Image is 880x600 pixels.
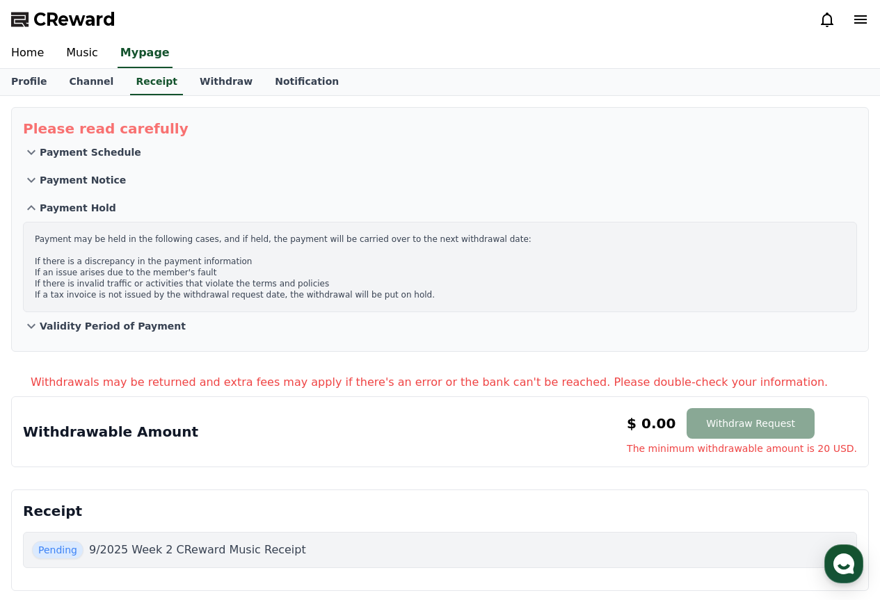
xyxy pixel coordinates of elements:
[23,501,857,521] p: Receipt
[115,462,157,473] span: Messages
[32,541,83,559] span: Pending
[92,441,179,476] a: Messages
[179,441,267,476] a: Settings
[23,312,857,340] button: Validity Period of Payment
[31,374,869,391] p: Withdrawals may be returned and extra fees may apply if there's an error or the bank can't be rea...
[4,441,92,476] a: Home
[40,173,126,187] p: Payment Notice
[627,414,675,433] p: $ 0.00
[11,8,115,31] a: CReward
[40,319,186,333] p: Validity Period of Payment
[89,542,306,558] p: 9/2025 Week 2 CReward Music Receipt
[35,462,60,473] span: Home
[627,441,857,455] span: The minimum withdrawable amount is 20 USD.
[23,194,857,222] button: Payment Hold
[118,39,173,68] a: Mypage
[58,69,125,95] a: Channel
[40,145,141,159] p: Payment Schedule
[130,69,183,95] a: Receipt
[55,39,109,68] a: Music
[264,69,350,95] a: Notification
[23,532,857,568] button: Pending 9/2025 Week 2 CReward Music Receipt
[687,408,815,439] button: Withdraw Request
[23,422,198,441] p: Withdrawable Amount
[40,201,116,215] p: Payment Hold
[33,8,115,31] span: CReward
[35,234,845,300] p: Payment may be held in the following cases, and if held, the payment will be carried over to the ...
[23,166,857,194] button: Payment Notice
[189,69,264,95] a: Withdraw
[206,462,240,473] span: Settings
[23,119,857,138] p: Please read carefully
[23,138,857,166] button: Payment Schedule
